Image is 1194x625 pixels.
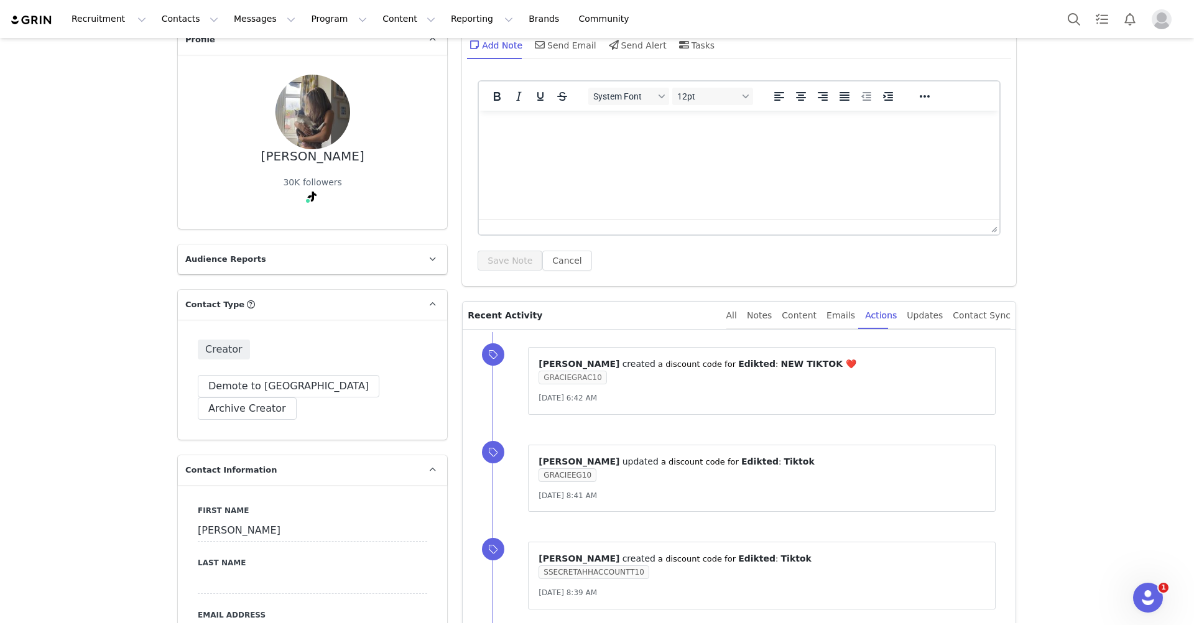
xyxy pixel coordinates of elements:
[521,5,570,33] a: Brands
[478,251,542,271] button: Save Note
[1159,583,1169,593] span: 1
[790,88,812,105] button: Align center
[539,456,619,466] span: [PERSON_NAME]
[622,359,655,369] span: created
[738,553,775,563] span: Edikted
[198,505,427,516] label: First Name
[10,14,53,26] img: grin logo
[552,88,573,105] button: Strikethrough
[64,5,154,33] button: Recruitment
[154,5,226,33] button: Contacts
[826,302,855,330] div: Emails
[303,5,374,33] button: Program
[479,111,999,219] iframe: Rich Text Area
[539,468,596,482] span: GRACIEEG10
[275,75,350,149] img: b733f8cc-50c4-4063-9416-b8b310fc323d.jpg
[443,5,521,33] button: Reporting
[486,88,507,105] button: Bold
[672,88,753,105] button: Font sizes
[812,88,833,105] button: Align right
[539,394,597,402] span: [DATE] 6:42 AM
[198,397,297,420] button: Archive Creator
[539,553,619,563] span: [PERSON_NAME]
[865,302,897,330] div: Actions
[530,88,551,105] button: Underline
[468,302,716,329] p: Recent Activity
[856,88,877,105] button: Decrease indent
[622,456,659,466] span: updated
[834,88,855,105] button: Justify
[539,565,649,579] span: SSECRETAHHACCOUNTT10
[1133,583,1163,613] iframe: Intercom live chat
[539,588,597,597] span: [DATE] 8:39 AM
[588,88,669,105] button: Fonts
[1152,9,1172,29] img: placeholder-profile.jpg
[1144,9,1184,29] button: Profile
[781,359,856,369] span: NEW TIKTOK ❤️
[738,359,775,369] span: Edikted
[782,302,817,330] div: Content
[539,491,597,500] span: [DATE] 8:41 AM
[198,557,427,568] label: Last Name
[542,251,591,271] button: Cancel
[198,609,427,621] label: Email Address
[914,88,935,105] button: Reveal or hide additional toolbar items
[539,552,985,565] p: ⁨ ⁩ ⁨ ⁩ a discount code for ⁨ ⁩: ⁨ ⁩
[907,302,943,330] div: Updates
[532,30,596,60] div: Send Email
[185,34,215,46] span: Profile
[726,302,737,330] div: All
[375,5,443,33] button: Content
[261,149,364,164] div: [PERSON_NAME]
[677,30,715,60] div: Tasks
[741,456,779,466] span: Edikted
[593,91,654,101] span: System Font
[185,253,266,266] span: Audience Reports
[539,359,619,369] span: [PERSON_NAME]
[784,456,814,466] span: Tiktok
[572,5,642,33] a: Community
[185,464,277,476] span: Contact Information
[508,88,529,105] button: Italic
[185,299,244,311] span: Contact Type
[1060,5,1088,33] button: Search
[606,30,667,60] div: Send Alert
[539,455,985,468] p: ⁨ ⁩ ⁨ ⁩ a discount code for ⁨ ⁩: ⁨ ⁩
[622,553,655,563] span: created
[539,358,985,371] p: ⁨ ⁩ ⁨ ⁩ a discount code for ⁨ ⁩: ⁨ ⁩
[467,30,522,60] div: Add Note
[677,91,738,101] span: 12pt
[539,371,606,384] span: GRACIEGRAC10
[198,340,250,359] span: Creator
[953,302,1011,330] div: Contact Sync
[769,88,790,105] button: Align left
[226,5,303,33] button: Messages
[198,375,379,397] button: Demote to [GEOGRAPHIC_DATA]
[283,176,341,189] div: 30K followers
[1116,5,1144,33] button: Notifications
[747,302,772,330] div: Notes
[1088,5,1116,33] a: Tasks
[781,553,812,563] span: Tiktok
[877,88,899,105] button: Increase indent
[986,220,999,234] div: Press the Up and Down arrow keys to resize the editor.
